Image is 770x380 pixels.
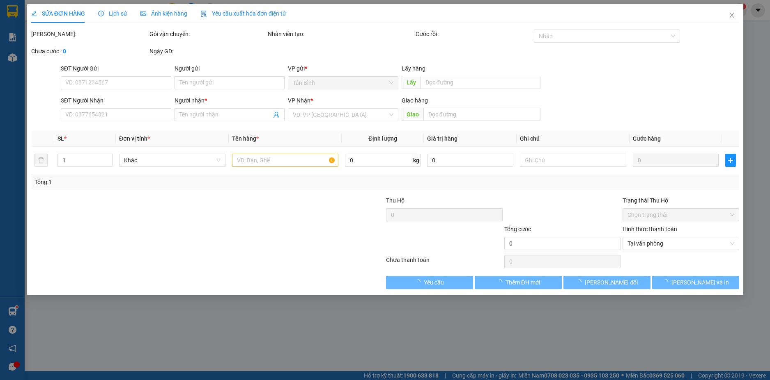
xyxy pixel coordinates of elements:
button: Thêm ĐH mới [474,276,561,289]
span: [PERSON_NAME] đổi [585,278,638,287]
button: Close [720,4,743,27]
span: Giá trị hàng [427,135,457,142]
span: Cước hàng [632,135,660,142]
span: loading [576,279,585,285]
div: Người nhận [174,96,285,105]
span: plus [726,157,736,164]
span: loading [415,279,424,285]
button: plus [725,154,736,167]
span: Đơn vị tính [119,135,150,142]
span: kg [412,154,421,167]
div: Người gửi [174,64,285,73]
span: user-add [273,111,280,118]
span: Thu Hộ [386,197,404,204]
span: Lịch sử [98,10,127,17]
span: [PERSON_NAME] và In [671,278,729,287]
img: icon [200,11,207,17]
span: Tổng cước [504,226,531,232]
div: Tổng: 1 [34,177,297,187]
div: Trạng thái Thu Hộ [622,196,739,205]
span: SL [57,135,64,142]
div: SĐT Người Gửi [61,64,171,73]
button: [PERSON_NAME] và In [652,276,739,289]
th: Ghi chú [516,131,629,147]
span: close [728,12,735,18]
div: Nhân viên tạo: [268,30,414,39]
span: Khác [124,154,221,166]
div: [PERSON_NAME]: [31,30,148,39]
div: Cước rồi : [415,30,532,39]
input: Ghi Chú [519,154,626,167]
span: Ảnh kiện hàng [140,10,187,17]
label: Hình thức thanh toán [622,226,677,232]
div: Chưa cước : [31,47,148,56]
span: Yêu cầu [424,278,444,287]
span: picture [140,11,146,16]
span: VP Nhận [288,97,310,104]
span: loading [496,279,505,285]
span: Lấy hàng [401,65,425,72]
div: Chưa thanh toán [385,255,503,270]
span: Tân Bình [293,77,393,89]
input: Dọc đường [420,76,540,89]
input: 0 [632,154,718,167]
span: SỬA ĐƠN HÀNG [31,10,85,17]
input: VD: Bàn, Ghế [232,154,338,167]
span: Lấy [401,76,420,89]
button: Yêu cầu [386,276,473,289]
div: SĐT Người Nhận [61,96,171,105]
span: Tên hàng [232,135,259,142]
input: Dọc đường [423,108,540,121]
b: 0 [63,48,66,55]
span: Yêu cầu xuất hóa đơn điện tử [200,10,286,17]
span: clock-circle [98,11,104,16]
span: Giao hàng [401,97,428,104]
span: Thêm ĐH mới [505,278,540,287]
div: VP gửi [288,64,398,73]
span: loading [662,279,671,285]
span: edit [31,11,37,16]
button: delete [34,154,48,167]
span: Định lượng [368,135,397,142]
button: [PERSON_NAME] đổi [563,276,650,289]
span: Giao [401,108,423,121]
span: Chọn trạng thái [627,209,734,221]
div: Gói vận chuyển: [149,30,266,39]
span: Tại văn phòng [627,237,734,250]
div: Ngày GD: [149,47,266,56]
